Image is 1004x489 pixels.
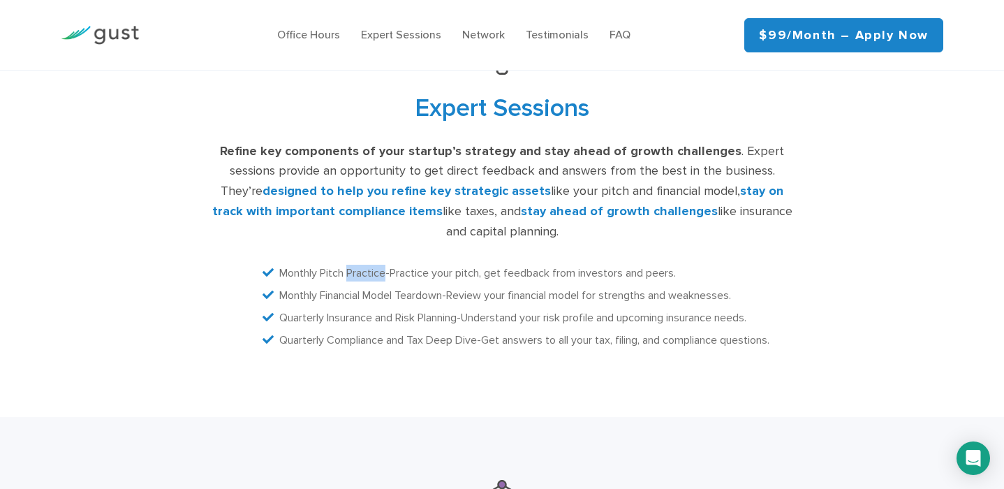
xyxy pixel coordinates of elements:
[263,184,551,198] span: designed to help you refine key strategic assets
[279,266,317,279] span: Monthly
[263,309,769,326] li: -
[320,266,385,279] span: Pitch Practice
[206,142,797,242] div: . Expert sessions provide an opportunity to get direct feedback and answers from the best in the ...
[263,287,769,304] li: -
[61,26,139,45] img: Gust Logo
[263,265,769,282] li: -
[361,28,441,41] a: Expert Sessions
[446,289,731,302] span: Review your financial model for strengths and weaknesses.
[390,266,676,279] span: Practice your pitch, get feedback from investors and peers.
[212,184,784,219] span: stay on track with important compliance items
[320,289,442,302] span: Financial Model Teardown
[80,92,924,125] h2: Expert Sessions
[481,333,769,346] span: Get answers to all your tax, filing, and compliance questions.
[462,28,505,41] a: Network
[521,204,718,219] span: stay ahead of growth challenges
[610,28,630,41] a: FAQ
[220,144,741,159] strong: Refine key components of your startup’s strategy and stay ahead of growth challenges
[279,333,324,346] span: Quarterly
[526,28,589,41] a: Testimonials
[957,441,990,475] div: Open Intercom Messenger
[277,28,340,41] a: Office Hours
[327,333,477,346] span: Compliance and Tax Deep Dive
[327,311,457,324] span: Insurance and Risk Planning
[279,311,324,324] span: Quarterly
[461,311,746,324] span: Understand your risk profile and upcoming insurance needs.
[279,289,317,302] span: Monthly
[744,18,943,52] a: $99/month – Apply Now
[263,332,769,349] li: -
